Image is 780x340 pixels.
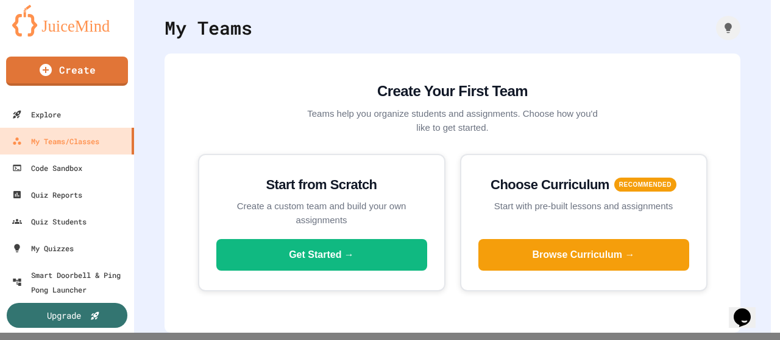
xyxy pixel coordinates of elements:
[307,80,599,102] h2: Create Your First Team
[307,107,599,134] p: Teams help you organize students and assignments. Choose how you'd like to get started.
[12,107,61,122] div: Explore
[729,291,768,328] iframe: chat widget
[12,241,74,255] div: My Quizzes
[478,199,689,213] p: Start with pre-built lessons and assignments
[12,5,122,36] img: logo-orange.svg
[12,161,82,175] div: Code Sandbox
[491,175,609,195] h3: Choose Curriculum
[165,14,252,41] div: My Teams
[6,57,128,86] a: Create
[216,239,427,271] button: Get Started →
[12,268,129,297] div: Smart Doorbell & Ping Pong Launcher
[216,175,427,195] h3: Start from Scratch
[478,239,689,271] button: Browse Curriculum →
[216,199,427,227] p: Create a custom team and build your own assignments
[614,178,676,192] span: RECOMMENDED
[12,214,87,229] div: Quiz Students
[12,187,82,202] div: Quiz Reports
[47,309,81,322] div: Upgrade
[12,134,99,148] div: My Teams/Classes
[716,16,740,40] div: How it works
